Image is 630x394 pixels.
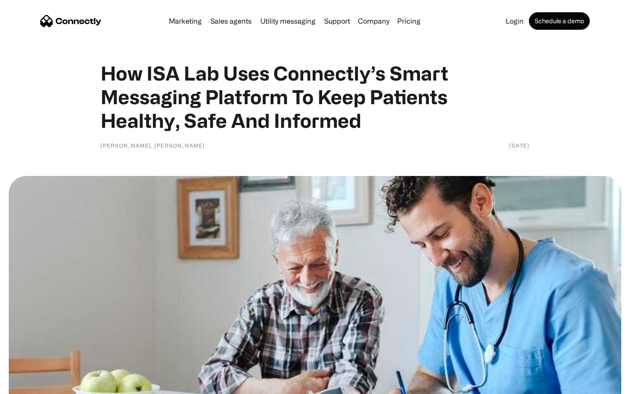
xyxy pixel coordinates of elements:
[9,379,52,391] aside: Language selected: English
[101,61,529,132] h1: How ISA Lab Uses Connectly’s Smart Messaging Platform To Keep Patients Healthy, Safe And Informed
[321,18,353,25] a: Support
[207,18,255,25] a: Sales agents
[101,141,205,150] div: [PERSON_NAME], [PERSON_NAME]
[17,379,52,391] ul: Language list
[509,141,529,150] div: [DATE]
[358,15,389,27] div: Company
[257,18,319,25] a: Utility messaging
[394,18,424,25] a: Pricing
[529,12,590,30] a: Schedule a demo
[502,18,527,25] a: Login
[165,18,205,25] a: Marketing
